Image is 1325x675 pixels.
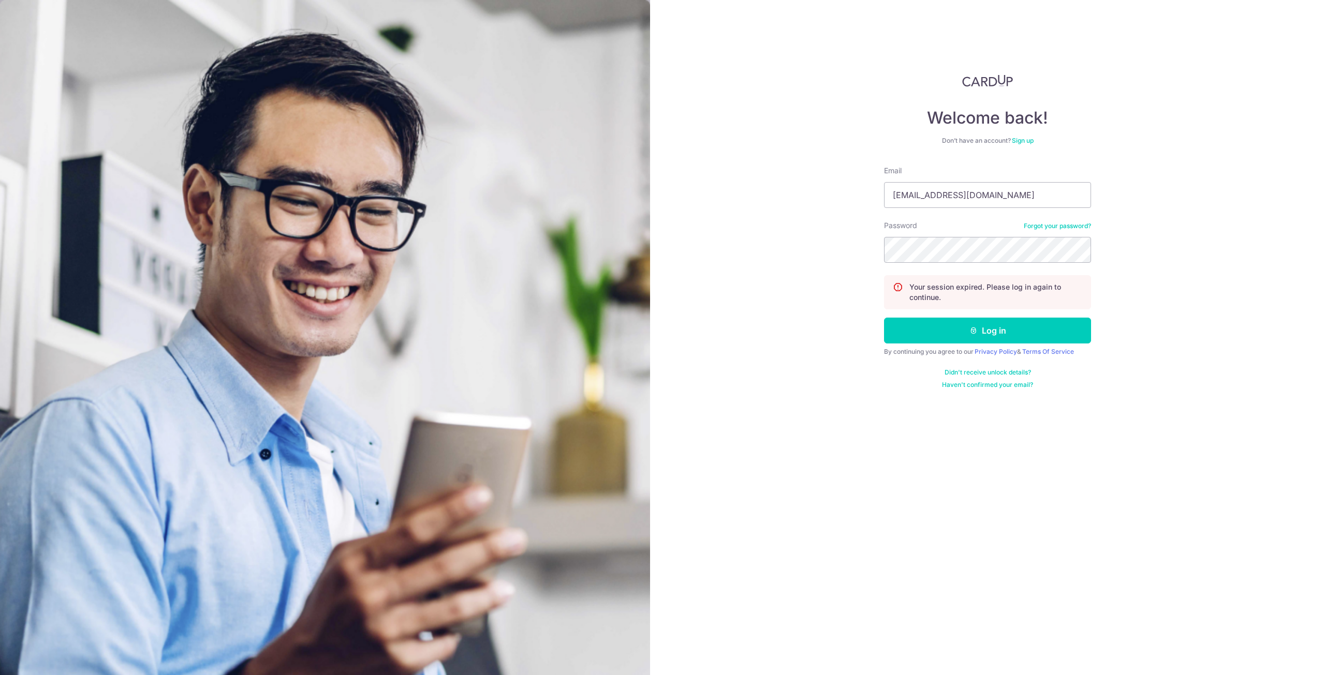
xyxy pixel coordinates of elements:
p: Your session expired. Please log in again to continue. [909,282,1082,303]
button: Log in [884,318,1091,343]
a: Terms Of Service [1022,348,1074,355]
a: Privacy Policy [975,348,1017,355]
input: Enter your Email [884,182,1091,208]
a: Sign up [1012,137,1034,144]
a: Haven't confirmed your email? [942,381,1033,389]
div: Don’t have an account? [884,137,1091,145]
a: Forgot your password? [1024,222,1091,230]
img: CardUp Logo [962,74,1013,87]
h4: Welcome back! [884,108,1091,128]
div: By continuing you agree to our & [884,348,1091,356]
label: Email [884,166,902,176]
a: Didn't receive unlock details? [945,368,1031,377]
label: Password [884,220,917,231]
